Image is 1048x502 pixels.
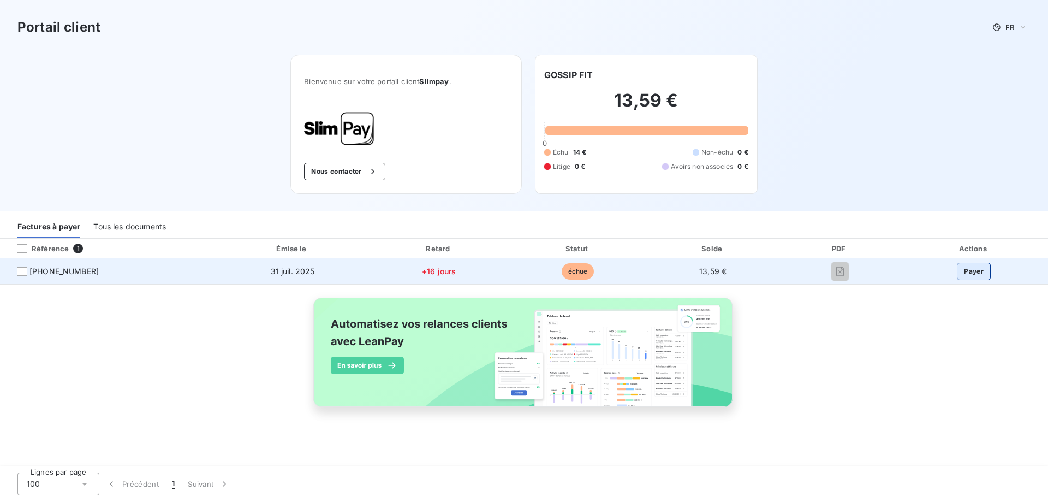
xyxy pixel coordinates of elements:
span: Bienvenue sur votre portail client . [304,77,508,86]
div: Factures à payer [17,215,80,238]
div: Référence [9,244,69,253]
div: Tous les documents [93,215,166,238]
span: échue [562,263,594,280]
h2: 13,59 € [544,90,748,122]
span: 13,59 € [699,267,727,276]
div: PDF [782,243,898,254]
span: Litige [553,162,570,172]
span: FR [1005,23,1014,32]
span: 0 € [575,162,585,172]
img: banner [303,291,745,426]
span: 1 [172,479,175,489]
span: 31 juil. 2025 [271,267,315,276]
span: 14 € [573,147,587,157]
button: 1 [165,473,181,495]
button: Nous contacter [304,163,385,180]
h3: Portail client [17,17,100,37]
div: Actions [902,243,1046,254]
span: 100 [27,479,40,489]
button: Précédent [99,473,165,495]
span: [PHONE_NUMBER] [29,266,99,277]
div: Statut [511,243,644,254]
h6: GOSSIP FIT [544,68,593,81]
button: Suivant [181,473,236,495]
span: Avoirs non associés [671,162,733,172]
button: Payer [957,263,991,280]
span: 1 [73,244,83,253]
span: 0 € [737,147,748,157]
span: +16 jours [422,267,456,276]
span: Échu [553,147,569,157]
span: 0 [543,139,547,147]
div: Retard [371,243,507,254]
div: Émise le [218,243,367,254]
span: Slimpay [419,77,449,86]
img: Company logo [304,112,374,145]
span: 0 € [737,162,748,172]
div: Solde [648,243,778,254]
span: Non-échu [701,147,733,157]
